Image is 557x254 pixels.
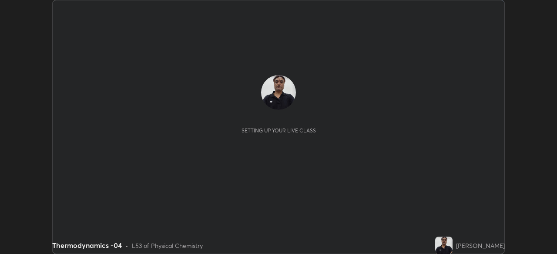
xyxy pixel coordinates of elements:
[261,75,296,110] img: 2746b4ae3dd242b0847139de884b18c5.jpg
[456,241,505,250] div: [PERSON_NAME]
[132,241,203,250] div: L53 of Physical Chemistry
[52,240,122,251] div: Thermodynamics -04
[242,127,316,134] div: Setting up your live class
[435,237,453,254] img: 2746b4ae3dd242b0847139de884b18c5.jpg
[125,241,128,250] div: •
